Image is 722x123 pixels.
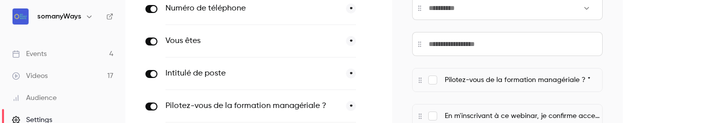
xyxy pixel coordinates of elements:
[13,8,29,24] img: somanyWays
[165,35,338,47] label: Vous êtes
[445,111,602,121] p: En m'inscrivant à ce webinar, je confirme accepter le traitement de mes données personnelles, pou...
[12,71,48,81] div: Videos
[12,93,57,103] div: Audience
[165,67,338,79] label: Intitulé de poste
[12,49,47,59] div: Events
[445,75,602,85] p: Pilotez-vous de la formation managériale ? *
[165,2,338,14] label: Numéro de téléphone
[37,11,81,21] h6: somanyWays
[165,100,338,112] label: Pilotez-vous de la formation managériale ?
